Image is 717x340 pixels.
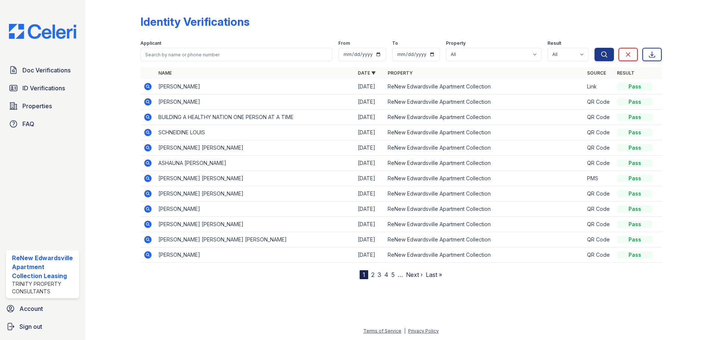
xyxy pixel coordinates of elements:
td: QR Code [584,232,614,247]
td: ReNew Edwardsville Apartment Collection [385,232,584,247]
a: Next › [406,271,423,278]
a: Name [158,70,172,76]
td: QR Code [584,156,614,171]
td: QR Code [584,94,614,110]
td: [DATE] [355,140,385,156]
td: ASHAUNA [PERSON_NAME] [155,156,355,171]
td: [PERSON_NAME] [PERSON_NAME] [155,186,355,202]
span: Doc Verifications [22,66,71,75]
td: SCHNEIDINE LOUIS [155,125,355,140]
a: 3 [378,271,381,278]
td: ReNew Edwardsville Apartment Collection [385,186,584,202]
div: Pass [617,251,653,259]
td: [PERSON_NAME] [155,247,355,263]
td: [DATE] [355,186,385,202]
span: Sign out [19,322,42,331]
td: QR Code [584,202,614,217]
td: ReNew Edwardsville Apartment Collection [385,79,584,94]
div: Pass [617,190,653,197]
td: ReNew Edwardsville Apartment Collection [385,156,584,171]
a: Property [388,70,413,76]
td: PMS [584,171,614,186]
td: [PERSON_NAME] [155,79,355,94]
td: [DATE] [355,94,385,110]
label: Property [446,40,466,46]
td: [DATE] [355,202,385,217]
div: Trinity Property Consultants [12,280,76,295]
div: Pass [617,221,653,228]
a: Result [617,70,634,76]
td: ReNew Edwardsville Apartment Collection [385,247,584,263]
td: [DATE] [355,232,385,247]
td: [PERSON_NAME] [155,94,355,110]
td: ReNew Edwardsville Apartment Collection [385,202,584,217]
div: Pass [617,83,653,90]
td: Link [584,79,614,94]
td: [PERSON_NAME] [PERSON_NAME] [155,140,355,156]
div: Pass [617,175,653,182]
a: Last » [426,271,442,278]
div: Pass [617,236,653,243]
a: Sign out [3,319,82,334]
td: QR Code [584,110,614,125]
div: Pass [617,129,653,136]
a: ID Verifications [6,81,79,96]
td: [DATE] [355,217,385,232]
span: Properties [22,102,52,110]
input: Search by name or phone number [140,48,332,61]
div: Identity Verifications [140,15,249,28]
div: ReNew Edwardsville Apartment Collection Leasing [12,253,76,280]
div: Pass [617,205,653,213]
span: FAQ [22,119,34,128]
td: ReNew Edwardsville Apartment Collection [385,110,584,125]
div: 1 [360,270,368,279]
td: QR Code [584,217,614,232]
span: ID Verifications [22,84,65,93]
label: Result [547,40,561,46]
a: Terms of Service [363,328,401,334]
a: Account [3,301,82,316]
a: Doc Verifications [6,63,79,78]
div: Pass [617,159,653,167]
td: ReNew Edwardsville Apartment Collection [385,217,584,232]
td: ReNew Edwardsville Apartment Collection [385,140,584,156]
td: QR Code [584,186,614,202]
td: [DATE] [355,171,385,186]
td: [DATE] [355,79,385,94]
div: Pass [617,113,653,121]
td: [PERSON_NAME] [PERSON_NAME] [155,171,355,186]
label: Applicant [140,40,161,46]
span: Account [19,304,43,313]
span: … [398,270,403,279]
td: ReNew Edwardsville Apartment Collection [385,125,584,140]
div: Pass [617,144,653,152]
label: To [392,40,398,46]
a: Date ▼ [358,70,376,76]
td: [PERSON_NAME] [155,202,355,217]
td: QR Code [584,125,614,140]
div: Pass [617,98,653,106]
td: BUILDING A HEALTHY NATION ONE PERSON AT A TIME [155,110,355,125]
td: QR Code [584,247,614,263]
img: CE_Logo_Blue-a8612792a0a2168367f1c8372b55b34899dd931a85d93a1a3d3e32e68fde9ad4.png [3,24,82,39]
td: QR Code [584,140,614,156]
td: [PERSON_NAME] [PERSON_NAME] [155,217,355,232]
td: ReNew Edwardsville Apartment Collection [385,171,584,186]
a: Source [587,70,606,76]
a: 5 [391,271,395,278]
label: From [338,40,350,46]
td: [DATE] [355,156,385,171]
td: [PERSON_NAME] [PERSON_NAME] [PERSON_NAME] [155,232,355,247]
a: Privacy Policy [408,328,439,334]
td: [DATE] [355,110,385,125]
a: FAQ [6,116,79,131]
a: 2 [371,271,375,278]
a: 4 [384,271,388,278]
td: ReNew Edwardsville Apartment Collection [385,94,584,110]
td: [DATE] [355,247,385,263]
div: | [404,328,406,334]
a: Properties [6,99,79,113]
td: [DATE] [355,125,385,140]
